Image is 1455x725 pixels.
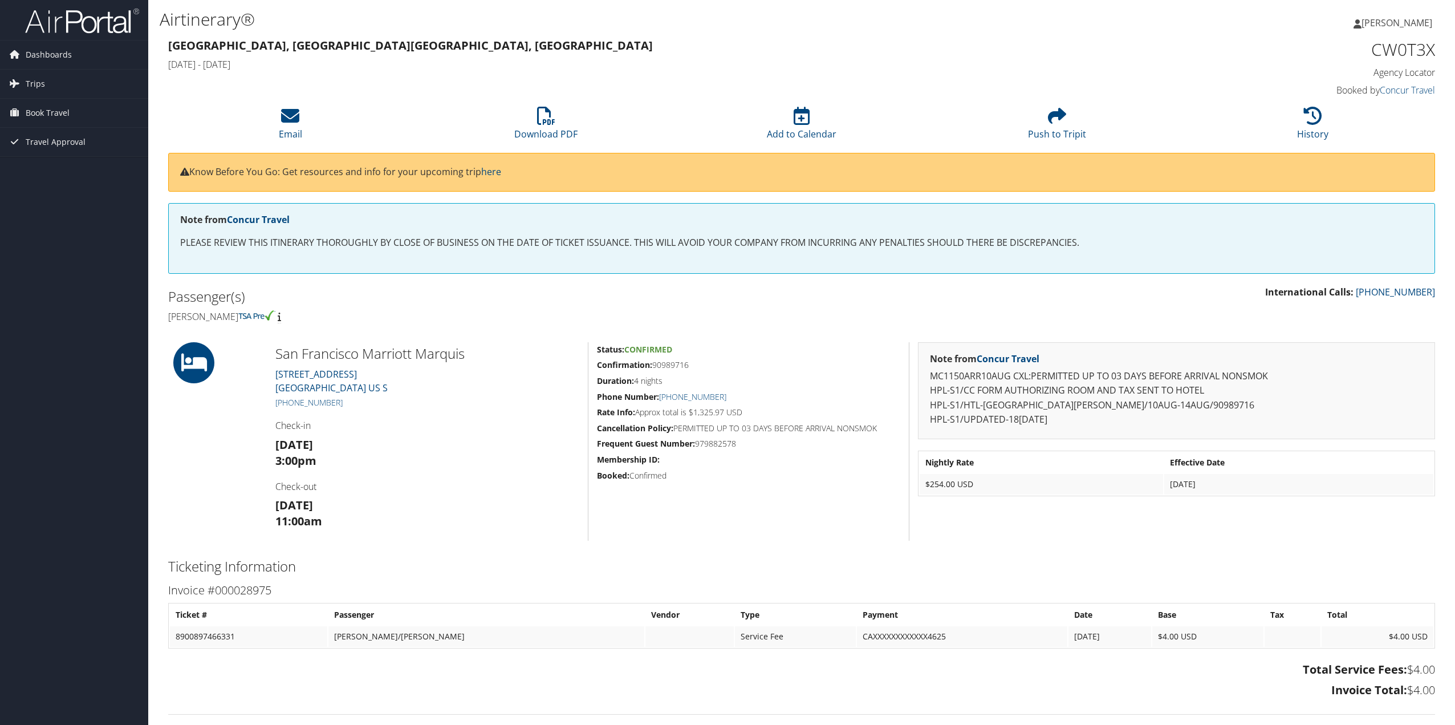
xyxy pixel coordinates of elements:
td: [DATE] [1068,626,1151,647]
h3: $4.00 [168,682,1435,698]
strong: 3:00pm [275,453,316,468]
img: airportal-logo.png [25,7,139,34]
th: Effective Date [1164,452,1433,473]
a: Concur Travel [977,353,1039,365]
a: here [481,165,501,178]
p: Know Before You Go: Get resources and info for your upcoming trip [180,165,1423,180]
img: tsa-precheck.png [238,310,275,321]
th: Nightly Rate [920,452,1163,473]
strong: [GEOGRAPHIC_DATA], [GEOGRAPHIC_DATA] [GEOGRAPHIC_DATA], [GEOGRAPHIC_DATA] [168,38,653,53]
h1: Airtinerary® [160,7,1015,31]
span: Book Travel [26,99,70,127]
strong: Booked: [597,470,629,481]
a: Concur Travel [227,213,290,226]
strong: [DATE] [275,497,313,513]
a: [PHONE_NUMBER] [659,391,726,402]
strong: Status: [597,344,624,355]
h3: Invoice #000028975 [168,582,1435,598]
strong: Membership ID: [597,454,660,465]
th: Total [1322,605,1433,625]
th: Base [1152,605,1264,625]
span: Trips [26,70,45,98]
a: Add to Calendar [767,113,836,140]
span: Dashboards [26,40,72,69]
a: Download PDF [514,113,578,140]
a: Email [279,113,302,140]
th: Tax [1265,605,1320,625]
strong: 11:00am [275,513,322,529]
h1: CW0T3X [1131,38,1435,62]
h4: Check-in [275,419,579,432]
a: [PHONE_NUMBER] [275,397,343,408]
th: Payment [857,605,1067,625]
a: [PERSON_NAME] [1354,6,1444,40]
strong: [DATE] [275,437,313,452]
a: [STREET_ADDRESS][GEOGRAPHIC_DATA] US S [275,368,388,394]
p: PLEASE REVIEW THIS ITINERARY THOROUGHLY BY CLOSE OF BUSINESS ON THE DATE OF TICKET ISSUANCE. THIS... [180,236,1423,250]
h5: 90989716 [597,359,900,371]
strong: Confirmation: [597,359,652,370]
h4: Booked by [1131,84,1435,96]
td: CAXXXXXXXXXXXX4625 [857,626,1067,647]
p: MC1150ARR10AUG CXL:PERMITTED UP TO 03 DAYS BEFORE ARRIVAL NONSMOK HPL-S1/CC FORM AUTHORIZING ROOM... [930,369,1423,427]
h2: Ticketing Information [168,557,1435,576]
h4: Check-out [275,480,579,493]
strong: International Calls: [1265,286,1354,298]
h4: [PERSON_NAME] [168,310,793,323]
span: Travel Approval [26,128,86,156]
strong: Phone Number: [597,391,659,402]
th: Date [1068,605,1151,625]
a: History [1297,113,1328,140]
td: 8900897466331 [170,626,327,647]
strong: Frequent Guest Number: [597,438,695,449]
h5: 979882578 [597,438,900,449]
th: Passenger [328,605,644,625]
td: [DATE] [1164,474,1433,495]
td: $254.00 USD [920,474,1163,495]
strong: Rate Info: [597,407,635,418]
th: Ticket # [170,605,327,625]
h2: Passenger(s) [168,287,793,306]
a: Push to Tripit [1028,113,1086,140]
td: Service Fee [735,626,855,647]
strong: Note from [930,353,1039,365]
h2: San Francisco Marriott Marquis [275,344,579,363]
h4: Agency Locator [1131,66,1435,79]
span: [PERSON_NAME] [1361,17,1432,29]
strong: Invoice Total: [1331,682,1407,698]
td: $4.00 USD [1152,626,1264,647]
h5: PERMITTED UP TO 03 DAYS BEFORE ARRIVAL NONSMOK [597,423,900,434]
th: Vendor [645,605,734,625]
h5: Confirmed [597,470,900,481]
a: [PHONE_NUMBER] [1356,286,1435,298]
strong: Note from [180,213,290,226]
strong: Total Service Fees: [1303,662,1407,677]
h5: 4 nights [597,375,900,387]
a: Concur Travel [1380,84,1435,96]
strong: Cancellation Policy: [597,423,673,434]
h4: [DATE] - [DATE] [168,58,1114,71]
h3: $4.00 [168,662,1435,678]
td: [PERSON_NAME]/[PERSON_NAME] [328,626,644,647]
strong: Duration: [597,375,634,386]
td: $4.00 USD [1322,626,1433,647]
h5: Approx total is $1,325.97 USD [597,407,900,418]
th: Type [735,605,855,625]
span: Confirmed [624,344,672,355]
